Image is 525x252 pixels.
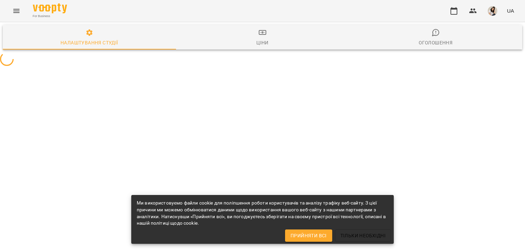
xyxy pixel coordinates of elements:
[507,7,514,14] span: UA
[8,3,25,19] button: Menu
[33,3,67,13] img: Voopty Logo
[419,39,453,47] div: Оголошення
[488,6,497,16] img: 73a143fceaa2059a5f66eb988b042312.jpg
[504,4,517,17] button: UA
[33,14,67,18] span: For Business
[60,39,118,47] div: Налаштування студії
[256,39,269,47] div: Ціни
